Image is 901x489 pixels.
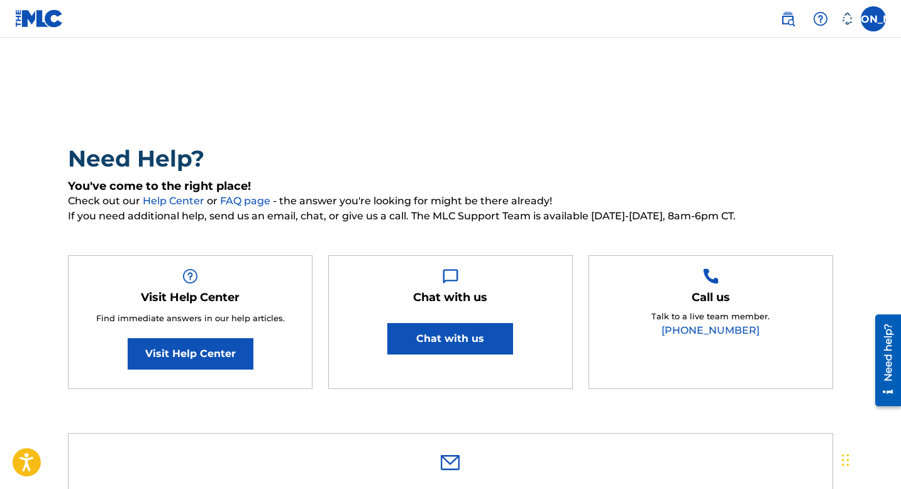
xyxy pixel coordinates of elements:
[651,310,770,323] p: Talk to a live team member.
[443,268,458,284] img: Help Box Image
[842,441,849,479] div: Drag
[96,313,285,323] span: Find immediate answers in our help articles.
[182,268,198,284] img: Help Box Image
[68,209,833,224] span: If you need additional help, send us an email, chat, or give us a call. The MLC Support Team is a...
[68,179,833,194] h5: You've come to the right place!
[387,323,513,354] button: Chat with us
[866,310,901,411] iframe: Resource Center
[838,429,901,489] iframe: Chat Widget
[775,6,800,31] a: Public Search
[703,268,719,284] img: Help Box Image
[692,290,730,305] h5: Call us
[413,290,487,305] h5: Chat with us
[813,11,828,26] img: help
[15,9,64,28] img: MLC Logo
[441,455,460,470] img: 0ff00501b51b535a1dc6.svg
[220,195,273,207] a: FAQ page
[68,145,833,173] h2: Need Help?
[68,194,833,209] span: Check out our or - the answer you're looking for might be there already!
[128,338,253,370] a: Visit Help Center
[780,11,795,26] img: search
[143,195,207,207] a: Help Center
[141,290,240,305] h5: Visit Help Center
[861,6,886,31] div: User Menu
[661,324,760,336] a: [PHONE_NUMBER]
[808,6,833,31] div: Help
